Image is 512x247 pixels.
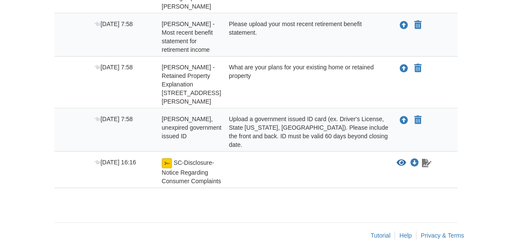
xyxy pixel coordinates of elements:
button: Declare Earl Miller - Most recent benefit statement for retirement income not applicable [413,20,422,30]
span: [PERSON_NAME] - Most recent benefit statement for retirement income [162,21,215,53]
button: Upload Earl Miller - Most recent benefit statement for retirement income [399,20,409,31]
div: Please upload your most recent retirement benefit statement. [223,20,391,54]
button: Declare Earl Miller - Retained Property Explanation 5179 Elba Drive N. Charleston, SC 29418 not a... [413,63,422,74]
button: View SC-Disclosure-Notice Regarding Consumer Complaints [397,159,406,167]
span: [DATE] 16:16 [94,159,136,166]
img: esign icon [162,158,172,168]
button: Upload Earl Miller - Valid, unexpired government issued ID [399,115,409,126]
span: [DATE] 7:58 [94,116,133,122]
span: SC-Disclosure-Notice Regarding Consumer Complaints [162,159,221,185]
a: Help [399,232,412,239]
span: [PERSON_NAME] - Retained Property Explanation [STREET_ADDRESS][PERSON_NAME] [162,64,221,105]
div: What are your plans for your existing home or retained property [223,63,391,106]
button: Upload Earl Miller - Retained Property Explanation 5179 Elba Drive N. Charleston, SC 29418 [399,63,409,74]
button: Declare Earl Miller - Valid, unexpired government issued ID not applicable [413,115,422,125]
a: Tutorial [370,232,390,239]
span: [DATE] 7:58 [94,64,133,71]
div: Upload a government issued ID card (ex. Driver's License, State [US_STATE], [GEOGRAPHIC_DATA]). P... [223,115,391,149]
a: Download SC-Disclosure-Notice Regarding Consumer Complaints [410,160,419,167]
a: Privacy & Terms [421,232,464,239]
span: [PERSON_NAME], unexpired government issued ID [162,116,221,140]
span: [DATE] 7:58 [94,21,133,27]
a: Waiting for your co-borrower to e-sign [421,158,432,168]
